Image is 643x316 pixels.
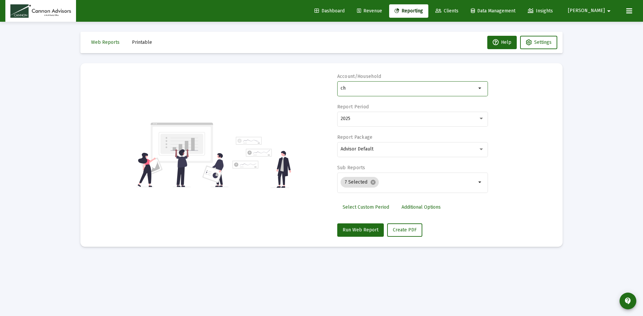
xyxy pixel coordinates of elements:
[493,39,511,45] span: Help
[487,36,517,49] button: Help
[528,8,553,14] span: Insights
[337,165,365,171] label: Sub Reports
[343,204,389,210] span: Select Custom Period
[337,74,381,79] label: Account/Household
[476,84,484,92] mat-icon: arrow_drop_down
[343,227,378,233] span: Run Web Report
[534,39,552,45] span: Settings
[430,4,464,18] a: Clients
[624,297,632,305] mat-icon: contact_support
[337,223,384,237] button: Run Web Report
[402,204,441,210] span: Additional Options
[341,86,476,91] input: Search or select an account or household
[568,8,605,14] span: [PERSON_NAME]
[395,8,423,14] span: Reporting
[337,134,373,140] label: Report Package
[476,178,484,186] mat-icon: arrow_drop_down
[86,36,125,49] button: Web Reports
[341,176,476,189] mat-chip-list: Selection
[136,122,228,188] img: reporting
[127,36,157,49] button: Printable
[341,177,379,188] mat-chip: 7 Selected
[522,4,558,18] a: Insights
[352,4,387,18] a: Revenue
[357,8,382,14] span: Revenue
[560,4,621,17] button: [PERSON_NAME]
[520,36,557,49] button: Settings
[387,223,422,237] button: Create PDF
[91,39,120,45] span: Web Reports
[10,4,71,18] img: Dashboard
[232,137,291,188] img: reporting-alt
[389,4,428,18] a: Reporting
[370,179,376,185] mat-icon: cancel
[341,146,373,152] span: Advisor Default
[314,8,345,14] span: Dashboard
[393,227,417,233] span: Create PDF
[466,4,521,18] a: Data Management
[471,8,515,14] span: Data Management
[132,39,152,45] span: Printable
[309,4,350,18] a: Dashboard
[605,4,613,18] mat-icon: arrow_drop_down
[435,8,458,14] span: Clients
